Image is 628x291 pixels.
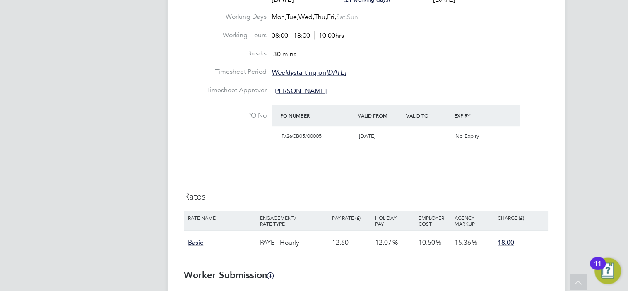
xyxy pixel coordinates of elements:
[452,211,496,231] div: Agency Markup
[455,239,471,247] span: 15.36
[184,68,267,77] label: Timesheet Period
[330,231,373,255] div: 12.60
[258,231,330,255] div: PAYE - Hourly
[315,31,344,40] span: 10.00hrs
[347,13,359,21] span: Sun
[498,239,515,247] span: 18.00
[184,87,267,95] label: Timesheet Approver
[282,133,322,140] span: P/26CB05/00005
[188,239,204,247] span: Basic
[594,264,602,274] div: 11
[407,133,409,140] span: -
[337,13,347,21] span: Sat,
[274,87,327,95] span: [PERSON_NAME]
[287,13,299,21] span: Tue,
[274,50,297,58] span: 30 mins
[184,191,549,203] h3: Rates
[359,133,375,140] span: [DATE]
[456,133,479,140] span: No Expiry
[272,13,287,21] span: Mon,
[184,50,267,58] label: Breaks
[452,108,501,123] div: Expiry
[373,211,416,231] div: Holiday Pay
[315,13,327,21] span: Thu,
[272,31,344,40] div: 08:00 - 18:00
[416,211,452,231] div: Employer Cost
[595,258,621,284] button: Open Resource Center, 11 new notifications
[186,211,258,225] div: Rate Name
[272,69,346,77] span: starting on
[404,108,452,123] div: Valid To
[184,31,267,40] label: Working Hours
[184,112,267,120] label: PO No
[356,108,404,123] div: Valid From
[184,270,274,281] b: Worker Submission
[272,69,294,77] em: Weekly
[496,211,546,225] div: Charge (£)
[375,239,392,247] span: 12.07
[299,13,315,21] span: Wed,
[279,108,356,123] div: PO Number
[327,13,337,21] span: Fri,
[327,69,346,77] em: [DATE]
[258,211,330,231] div: Engagement/ Rate Type
[330,211,373,225] div: Pay Rate (£)
[419,239,435,247] span: 10.50
[184,12,267,21] label: Working Days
